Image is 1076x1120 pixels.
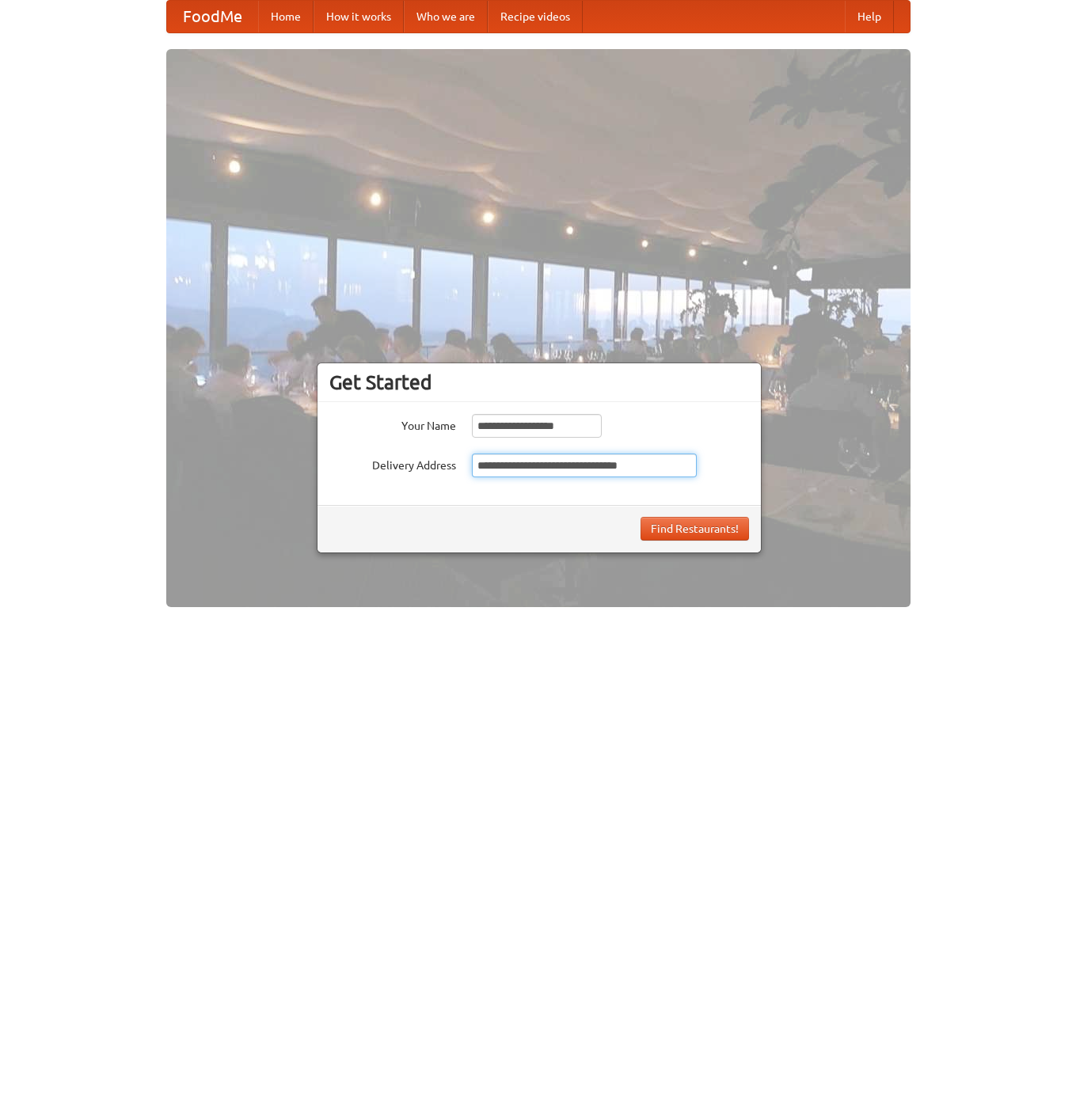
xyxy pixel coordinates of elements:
a: Home [258,1,314,32]
a: How it works [314,1,404,32]
a: Help [845,1,894,32]
a: Who we are [404,1,488,32]
a: FoodMe [167,1,258,32]
a: Recipe videos [488,1,583,32]
button: Find Restaurants! [641,517,749,541]
label: Your Name [329,414,456,434]
label: Delivery Address [329,454,456,473]
h3: Get Started [329,370,749,394]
